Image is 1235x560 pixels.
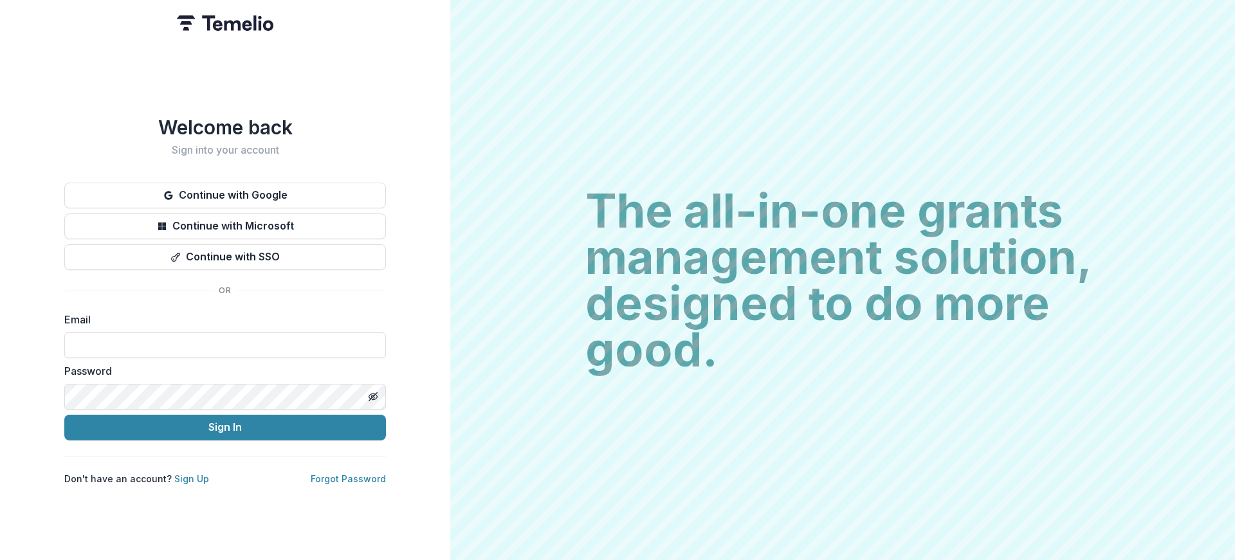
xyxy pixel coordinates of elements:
button: Toggle password visibility [363,386,383,407]
button: Continue with Google [64,183,386,208]
button: Continue with SSO [64,244,386,270]
button: Sign In [64,415,386,440]
label: Email [64,312,378,327]
h2: Sign into your account [64,144,386,156]
button: Continue with Microsoft [64,213,386,239]
label: Password [64,363,378,379]
img: Temelio [177,15,273,31]
a: Sign Up [174,473,209,484]
a: Forgot Password [311,473,386,484]
p: Don't have an account? [64,472,209,485]
h1: Welcome back [64,116,386,139]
